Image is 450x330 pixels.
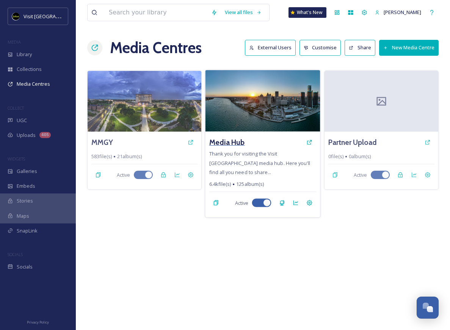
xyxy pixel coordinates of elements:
[17,227,38,234] span: SnapLink
[91,137,113,148] a: MMGY
[245,40,296,55] button: External Users
[289,7,326,18] a: What's New
[8,39,21,45] span: MEDIA
[27,320,49,325] span: Privacy Policy
[17,80,50,88] span: Media Centres
[328,137,377,148] a: Partner Upload
[110,36,202,59] h1: Media Centres
[209,150,310,176] span: Thank you for visiting the Visit [GEOGRAPHIC_DATA] media hub. Here you'll find all you need to sh...
[105,4,207,21] input: Search your library
[349,153,371,160] span: 0 album(s)
[235,199,248,206] span: Active
[17,132,36,139] span: Uploads
[17,182,35,190] span: Embeds
[209,137,245,148] a: Media Hub
[237,181,264,188] span: 125 album(s)
[117,153,142,160] span: 21 album(s)
[371,5,425,20] a: [PERSON_NAME]
[27,317,49,326] a: Privacy Policy
[17,197,33,204] span: Stories
[12,13,20,20] img: VISIT%20DETROIT%20LOGO%20-%20BLACK%20BACKGROUND.png
[299,40,345,55] a: Customise
[17,168,37,175] span: Galleries
[299,40,341,55] button: Customise
[345,40,375,55] button: Share
[384,9,421,16] span: [PERSON_NAME]
[17,117,27,124] span: UGC
[88,71,201,132] img: The-Station-Exterior-Panoramic-scaled.jpg
[328,153,343,160] span: 0 file(s)
[17,51,32,58] span: Library
[354,171,367,179] span: Active
[8,105,24,111] span: COLLECT
[245,40,299,55] a: External Users
[221,5,265,20] a: View all files
[8,251,23,257] span: SOCIALS
[17,66,42,73] span: Collections
[209,181,231,188] span: 6.4k file(s)
[417,297,439,319] button: Open Chat
[91,153,112,160] span: 583 file(s)
[379,40,439,55] button: New Media Centre
[8,156,25,162] span: WIDGETS
[17,263,33,270] span: Socials
[24,13,82,20] span: Visit [GEOGRAPHIC_DATA]
[117,171,130,179] span: Active
[17,212,29,220] span: Maps
[205,70,320,132] img: 2ec087961a821bda18f676fcd33835e4b47fbee3959eec29081ad49cebb3e7da.jpg
[39,132,51,138] div: 405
